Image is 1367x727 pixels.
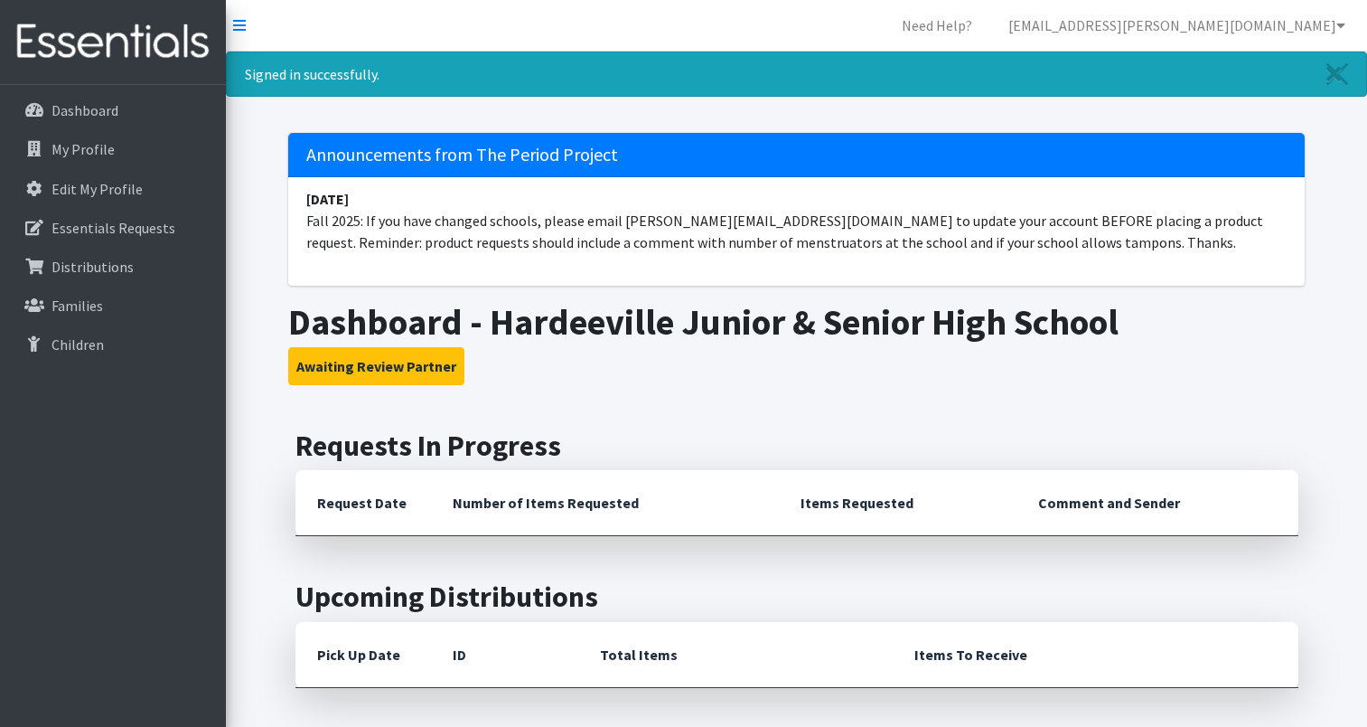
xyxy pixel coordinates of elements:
p: Edit My Profile [51,180,143,198]
a: [EMAIL_ADDRESS][PERSON_NAME][DOMAIN_NAME] [994,7,1360,43]
th: Comment and Sender [1016,470,1297,536]
h5: Announcements from The Period Project [288,133,1305,177]
a: Children [7,326,219,363]
a: Distributions [7,249,219,285]
h2: Requests In Progress [295,429,1298,463]
a: Essentials Requests [7,210,219,246]
a: Need Help? [887,7,987,43]
a: Close [1308,52,1366,96]
h2: Upcoming Distributions [295,580,1298,614]
a: Edit My Profile [7,171,219,207]
th: Number of Items Requested [431,470,780,536]
p: Families [51,297,103,315]
li: Fall 2025: If you have changed schools, please email [PERSON_NAME][EMAIL_ADDRESS][DOMAIN_NAME] to... [288,177,1305,264]
th: Items To Receive [893,622,1298,688]
p: Dashboard [51,101,118,119]
img: HumanEssentials [7,12,219,72]
th: Pick Up Date [295,622,431,688]
th: ID [431,622,578,688]
a: Dashboard [7,92,219,128]
a: My Profile [7,131,219,167]
p: My Profile [51,140,115,158]
th: Total Items [578,622,893,688]
p: Essentials Requests [51,219,175,237]
h1: Dashboard - Hardeeville Junior & Senior High School [288,300,1305,344]
strong: [DATE] [306,190,349,208]
th: Items Requested [779,470,1016,536]
p: Children [51,335,104,354]
p: Distributions [51,258,134,276]
button: Awaiting Review Partner [288,347,464,385]
div: Signed in successfully. [226,52,1367,97]
a: Families [7,288,219,324]
th: Request Date [295,470,431,536]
